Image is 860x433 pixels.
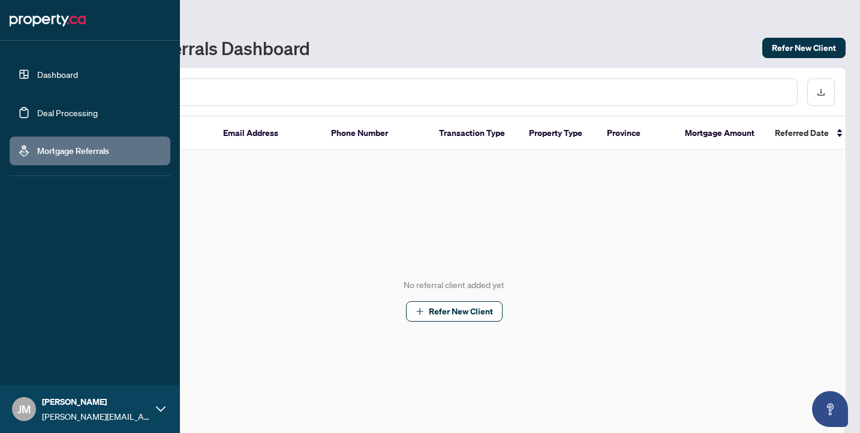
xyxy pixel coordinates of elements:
[807,78,835,106] button: download
[519,117,597,150] th: Property Type
[17,401,31,417] span: JM
[429,117,519,150] th: Transaction Type
[406,301,503,322] button: Refer New Client
[42,410,150,423] span: [PERSON_NAME][EMAIL_ADDRESS][DOMAIN_NAME]
[429,302,493,321] span: Refer New Client
[10,11,86,30] img: logo
[812,391,848,427] button: Open asap
[597,117,675,150] th: Province
[321,117,429,150] th: Phone Number
[817,88,825,96] span: download
[416,307,424,316] span: plus
[37,69,78,80] a: Dashboard
[42,395,150,408] span: [PERSON_NAME]
[404,278,504,292] div: No referral client added yet
[762,38,846,58] button: Refer New Client
[37,146,109,156] a: Mortgage Referrals
[675,117,765,150] th: Mortgage Amount
[62,38,310,57] h1: Mortgage Referrals Dashboard
[775,126,829,140] span: Referred Date
[37,107,98,118] a: Deal Processing
[765,117,855,150] th: Referred Date
[772,38,836,57] span: Refer New Client
[214,117,321,150] th: Email Address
